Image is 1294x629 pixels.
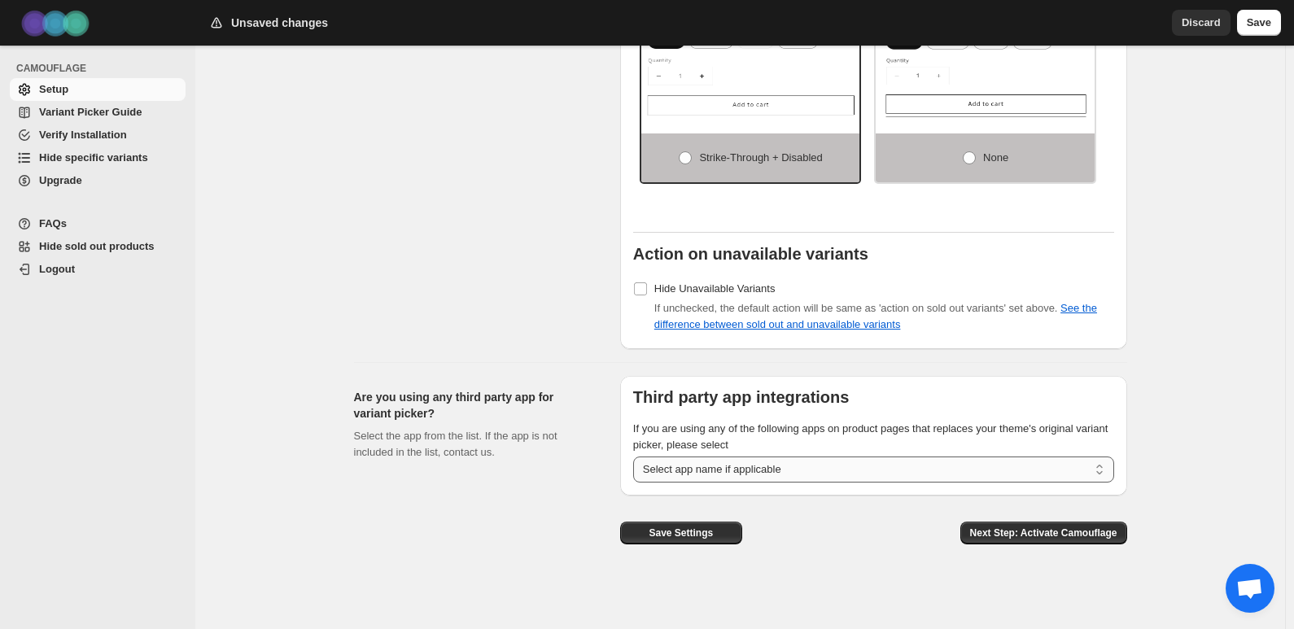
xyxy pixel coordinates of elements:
[39,263,75,275] span: Logout
[16,62,187,75] span: CAMOUFLAGE
[10,235,186,258] a: Hide sold out products
[654,282,776,295] span: Hide Unavailable Variants
[354,389,594,422] h2: Are you using any third party app for variant picker?
[1226,564,1274,613] a: Open chat
[699,151,822,164] span: Strike-through + Disabled
[39,106,142,118] span: Variant Picker Guide
[633,388,850,406] b: Third party app integrations
[10,146,186,169] a: Hide specific variants
[39,151,148,164] span: Hide specific variants
[10,78,186,101] a: Setup
[654,302,1097,330] span: If unchecked, the default action will be same as 'action on sold out variants' set above.
[633,422,1108,451] span: If you are using any of the following apps on product pages that replaces your theme's original v...
[960,522,1127,544] button: Next Step: Activate Camouflage
[231,15,328,31] h2: Unsaved changes
[10,258,186,281] a: Logout
[10,124,186,146] a: Verify Installation
[1182,15,1221,31] span: Discard
[649,526,713,539] span: Save Settings
[983,151,1008,164] span: None
[39,174,82,186] span: Upgrade
[354,430,557,458] span: Select the app from the list. If the app is not included in the list, contact us.
[1237,10,1281,36] button: Save
[39,129,127,141] span: Verify Installation
[39,83,68,95] span: Setup
[1172,10,1231,36] button: Discard
[633,245,868,263] b: Action on unavailable variants
[1247,15,1271,31] span: Save
[970,526,1117,539] span: Next Step: Activate Camouflage
[10,169,186,192] a: Upgrade
[39,240,155,252] span: Hide sold out products
[10,101,186,124] a: Variant Picker Guide
[10,212,186,235] a: FAQs
[39,217,67,229] span: FAQs
[620,522,742,544] button: Save Settings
